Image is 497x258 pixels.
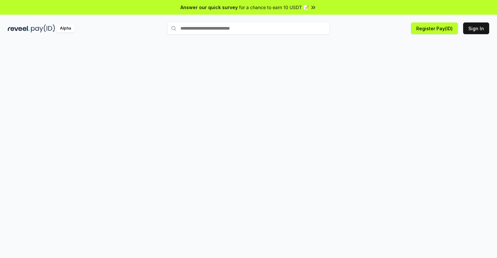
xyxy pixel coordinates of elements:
[239,4,309,11] span: for a chance to earn 10 USDT 📝
[180,4,238,11] span: Answer our quick survey
[56,24,75,33] div: Alpha
[463,22,489,34] button: Sign In
[31,24,55,33] img: pay_id
[8,24,30,33] img: reveel_dark
[411,22,458,34] button: Register Pay(ID)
